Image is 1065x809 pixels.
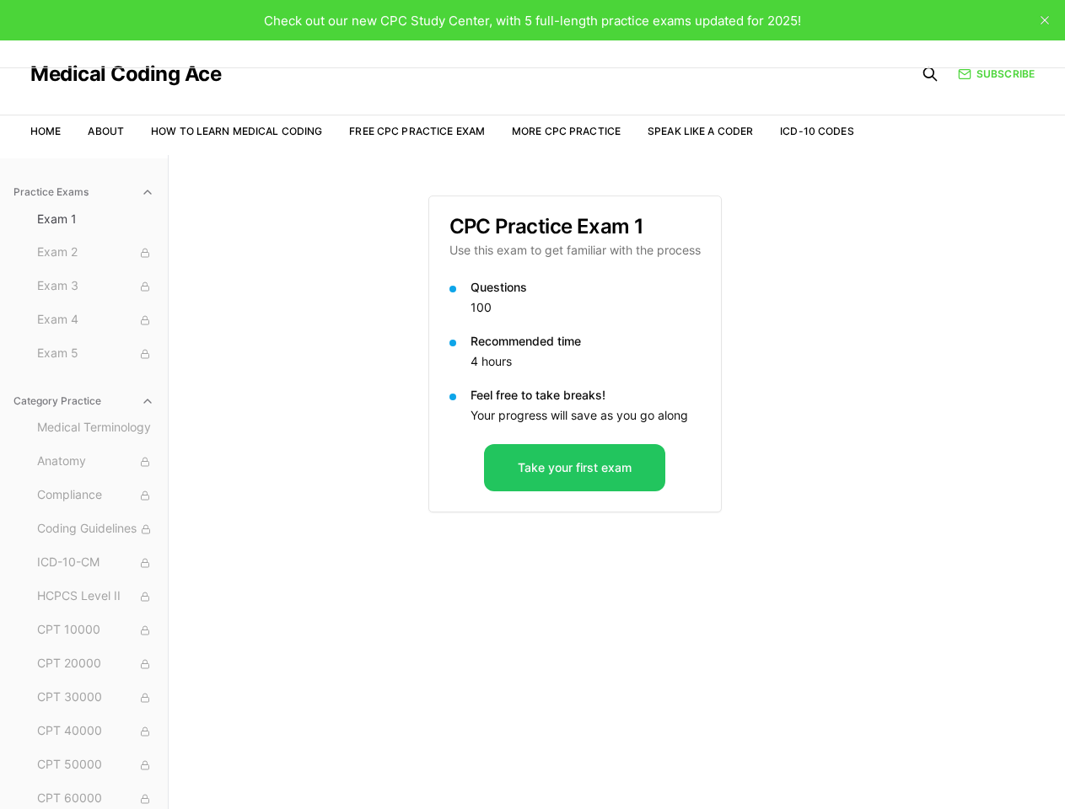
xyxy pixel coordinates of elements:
[30,206,161,233] button: Exam 1
[37,486,154,505] span: Compliance
[30,617,161,644] button: CPT 10000
[958,67,1035,82] a: Subscribe
[7,179,161,206] button: Practice Exams
[37,790,154,808] span: CPT 60000
[512,125,621,137] a: More CPC Practice
[88,125,124,137] a: About
[7,388,161,415] button: Category Practice
[37,277,154,296] span: Exam 3
[449,242,701,259] p: Use this exam to get familiar with the process
[30,516,161,543] button: Coding Guidelines
[37,688,154,707] span: CPT 30000
[37,211,154,228] span: Exam 1
[37,345,154,363] span: Exam 5
[37,453,154,471] span: Anatomy
[30,239,161,266] button: Exam 2
[648,125,753,137] a: Speak Like a Coder
[37,419,154,437] span: Medical Terminology
[37,655,154,673] span: CPT 20000
[30,64,221,84] a: Medical Coding Ace
[30,684,161,711] button: CPT 30000
[30,340,161,367] button: Exam 5
[37,554,154,572] span: ICD-10-CM
[780,125,853,137] a: ICD-10 Codes
[37,587,154,606] span: HCPCS Level II
[30,651,161,678] button: CPT 20000
[30,448,161,475] button: Anatomy
[37,520,154,538] span: Coding Guidelines
[349,125,485,137] a: Free CPC Practice Exam
[1031,7,1058,34] button: close
[37,756,154,774] span: CPT 50000
[30,583,161,610] button: HCPCS Level II
[30,718,161,745] button: CPT 40000
[30,415,161,442] button: Medical Terminology
[30,482,161,509] button: Compliance
[471,407,701,424] p: Your progress will save as you go along
[30,273,161,300] button: Exam 3
[484,444,665,491] button: Take your first exam
[471,387,701,404] p: Feel free to take breaks!
[471,299,701,316] p: 100
[30,125,61,137] a: Home
[30,307,161,334] button: Exam 4
[449,217,701,237] h3: CPC Practice Exam 1
[37,244,154,262] span: Exam 2
[37,311,154,329] span: Exam 4
[471,279,701,296] p: Questions
[471,333,701,350] p: Recommended time
[37,621,154,640] span: CPT 10000
[264,13,801,29] span: Check out our new CPC Study Center, with 5 full-length practice exams updated for 2025!
[471,353,701,370] p: 4 hours
[37,722,154,741] span: CPT 40000
[30,752,161,779] button: CPT 50000
[30,549,161,576] button: ICD-10-CM
[151,125,322,137] a: How to Learn Medical Coding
